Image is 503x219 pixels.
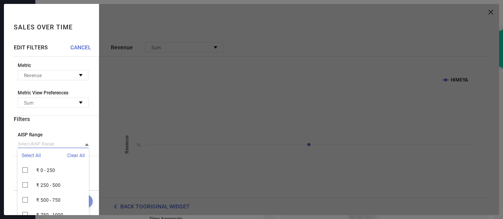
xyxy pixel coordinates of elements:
[36,168,55,173] span: ₹ 0 - 250
[14,44,48,51] span: EDIT FILTERS
[24,73,42,78] span: Revenue
[18,132,89,138] span: AISP Range
[70,44,91,51] span: CANCEL
[18,63,89,68] span: Metric
[18,178,89,193] div: ₹ 250 - 500
[67,153,85,158] span: Clear All
[14,24,73,31] h1: Sales over time
[36,197,61,203] span: ₹ 500 - 750
[18,163,89,178] div: ₹ 0 - 250
[14,116,99,122] div: Filters
[36,183,61,188] span: ₹ 250 - 500
[18,90,89,96] span: Metric View Preferences
[24,100,34,106] span: Sum
[18,140,89,148] input: Select AISP Range
[36,212,63,218] span: ₹ 750 - 1000
[22,153,41,158] span: Select All
[18,193,89,208] div: ₹ 500 - 750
